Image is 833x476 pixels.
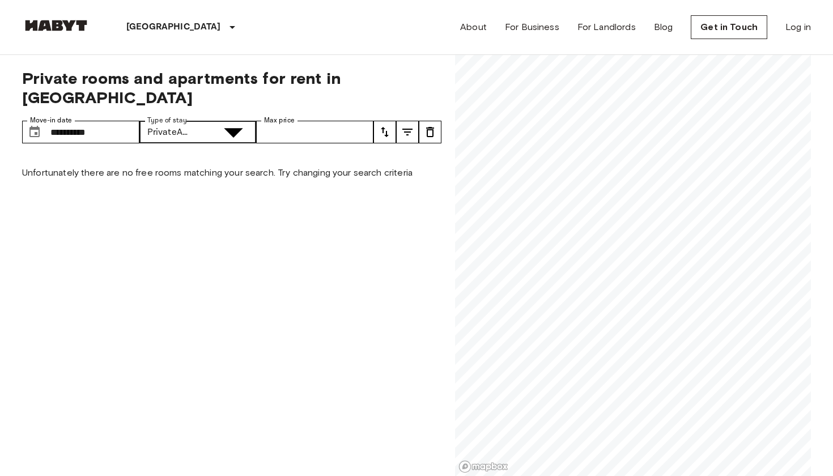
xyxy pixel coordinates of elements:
[22,69,441,107] span: Private rooms and apartments for rent in [GEOGRAPHIC_DATA]
[419,121,441,143] button: tune
[22,166,441,180] p: Unfortunately there are no free rooms matching your search. Try changing your search criteria
[505,20,559,34] a: For Business
[577,20,636,34] a: For Landlords
[264,116,295,125] label: Max price
[30,116,72,125] label: Move-in date
[458,460,508,473] a: Mapbox logo
[126,20,221,34] p: [GEOGRAPHIC_DATA]
[22,20,90,31] img: Habyt
[691,15,767,39] a: Get in Touch
[147,116,187,125] label: Type of stay
[460,20,487,34] a: About
[139,121,211,143] div: PrivateApartment
[785,20,811,34] a: Log in
[373,121,396,143] button: tune
[396,121,419,143] button: tune
[654,20,673,34] a: Blog
[23,121,46,143] button: Choose date, selected date is 1 Dec 2025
